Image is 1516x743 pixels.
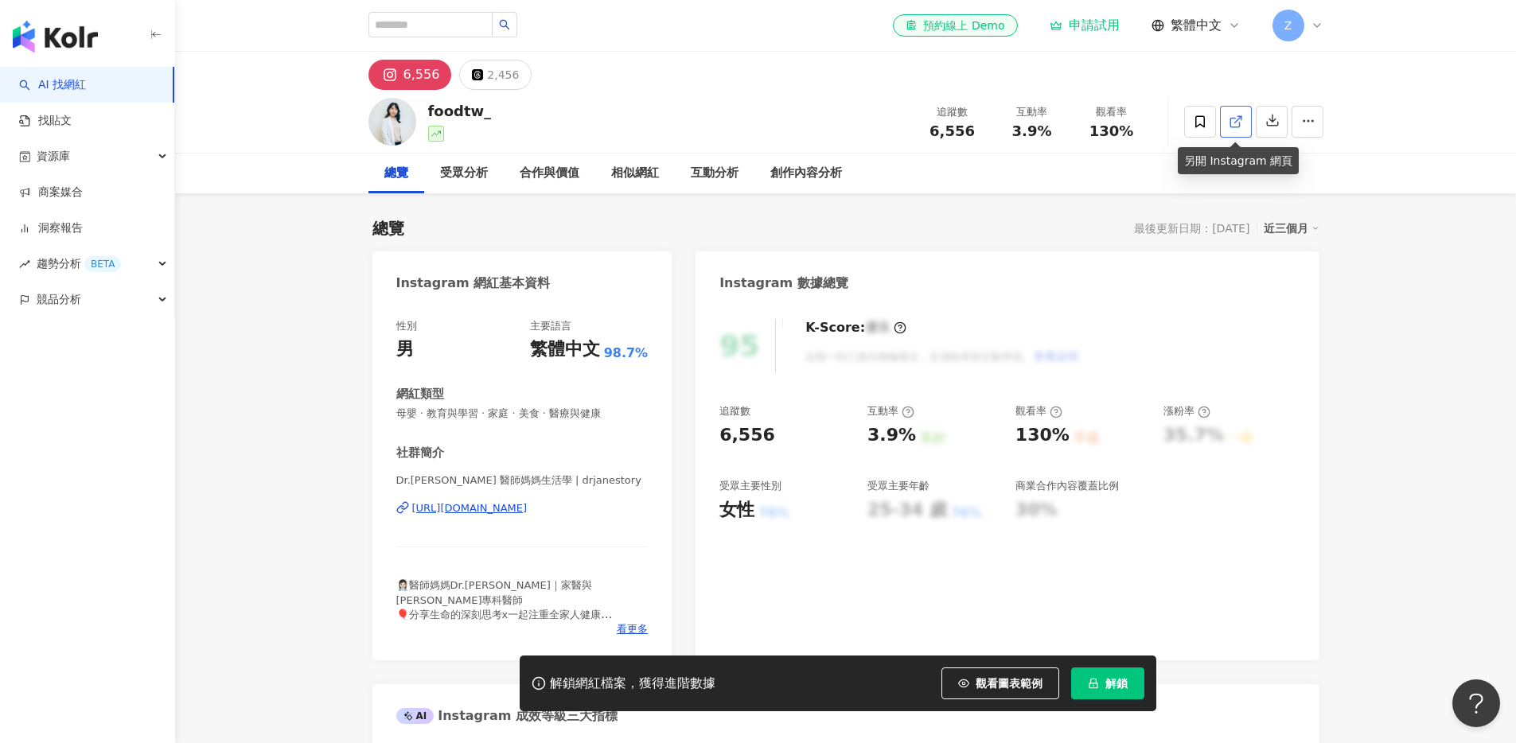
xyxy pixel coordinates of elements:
span: 繁體中文 [1171,17,1222,34]
div: 互動率 [867,404,914,418]
div: 觀看率 [1081,104,1142,120]
span: Z [1284,17,1292,34]
div: 性別 [396,319,417,333]
span: 98.7% [604,344,649,362]
div: 互動分析 [691,164,739,183]
div: 最後更新日期：[DATE] [1134,222,1249,235]
div: 漲粉率 [1163,404,1210,418]
div: 女性 [719,498,754,523]
span: search [499,19,510,30]
div: 6,556 [719,423,775,448]
button: 6,556 [368,60,452,90]
div: 追蹤數 [719,404,750,418]
span: lock [1088,678,1099,689]
div: 受眾主要年齡 [867,479,929,493]
div: BETA [84,256,121,272]
div: foodtw_ [428,101,492,121]
div: 主要語言 [530,319,571,333]
img: KOL Avatar [368,98,416,146]
div: 繁體中文 [530,337,600,362]
div: 網紅類型 [396,386,444,403]
div: 追蹤數 [922,104,983,120]
div: 解鎖網紅檔案，獲得進階數據 [550,675,715,692]
div: 商業合作內容覆蓋比例 [1015,479,1119,493]
div: 受眾分析 [440,164,488,183]
span: 競品分析 [37,282,81,317]
div: AI [396,708,435,724]
div: 3.9% [867,423,916,448]
div: K-Score : [805,319,906,336]
div: 互動率 [1002,104,1062,120]
span: 130% [1089,123,1134,139]
span: Dr.[PERSON_NAME] 醫師媽媽生活學 | drjanestory [396,473,649,488]
a: 商案媒合 [19,185,83,200]
div: 合作與價值 [520,164,579,183]
div: [URL][DOMAIN_NAME] [412,501,528,515]
div: 受眾主要性別 [719,479,781,493]
a: 找貼文 [19,113,72,129]
div: 男 [396,337,414,362]
div: 2,456 [487,64,519,86]
a: 預約線上 Demo [893,14,1017,37]
span: 看更多 [617,622,648,636]
div: 預約線上 Demo [906,18,1004,33]
span: 母嬰 · 教育與學習 · 家庭 · 美食 · 醫療與健康 [396,407,649,421]
div: 總覽 [372,217,404,239]
span: 👩🏻‍⚕️醫師媽媽Dr.[PERSON_NAME]｜家醫與[PERSON_NAME]專科醫師 🎈分享生命的深刻思考x一起注重全家人健康 🌼下面連結加入我的健康好物交流社群 ————————— 4... [396,579,621,707]
button: 解鎖 [1071,667,1144,699]
div: Instagram 成效等級三大指標 [396,707,618,725]
button: 2,456 [459,60,532,90]
div: Instagram 數據總覽 [719,274,848,292]
button: 觀看圖表範例 [941,667,1059,699]
div: 130% [1015,423,1070,448]
a: searchAI 找網紅 [19,77,86,93]
span: 資源庫 [37,138,70,174]
span: rise [19,259,30,270]
img: logo [13,21,98,53]
div: 觀看率 [1015,404,1062,418]
div: 相似網紅 [611,164,659,183]
span: 6,556 [929,123,975,139]
div: 社群簡介 [396,445,444,461]
div: Instagram 網紅基本資料 [396,274,551,292]
a: 申請試用 [1050,18,1120,33]
div: 6,556 [403,64,440,86]
div: 近三個月 [1264,218,1319,239]
a: [URL][DOMAIN_NAME] [396,501,649,515]
div: 總覽 [384,164,408,183]
div: 另開 Instagram 網頁 [1178,147,1299,174]
span: 解鎖 [1105,677,1128,690]
a: 洞察報告 [19,220,83,236]
span: 觀看圖表範例 [976,677,1042,690]
span: 3.9% [1012,123,1052,139]
div: 創作內容分析 [770,164,842,183]
span: 趨勢分析 [37,246,121,282]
